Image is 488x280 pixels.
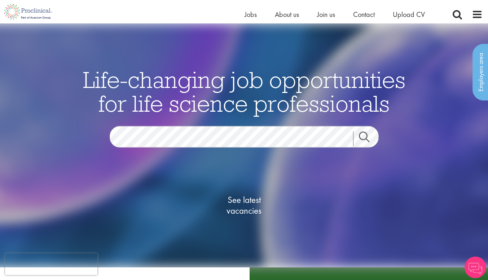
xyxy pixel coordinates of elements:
[245,10,257,19] a: Jobs
[353,10,375,19] a: Contact
[83,65,405,118] span: Life-changing job opportunities for life science professionals
[208,195,280,216] span: See latest vacancies
[353,132,384,146] a: Job search submit button
[393,10,425,19] a: Upload CV
[5,253,97,275] iframe: reCAPTCHA
[208,166,280,245] a: See latestvacancies
[317,10,335,19] a: Join us
[275,10,299,19] a: About us
[465,257,486,278] img: Chatbot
